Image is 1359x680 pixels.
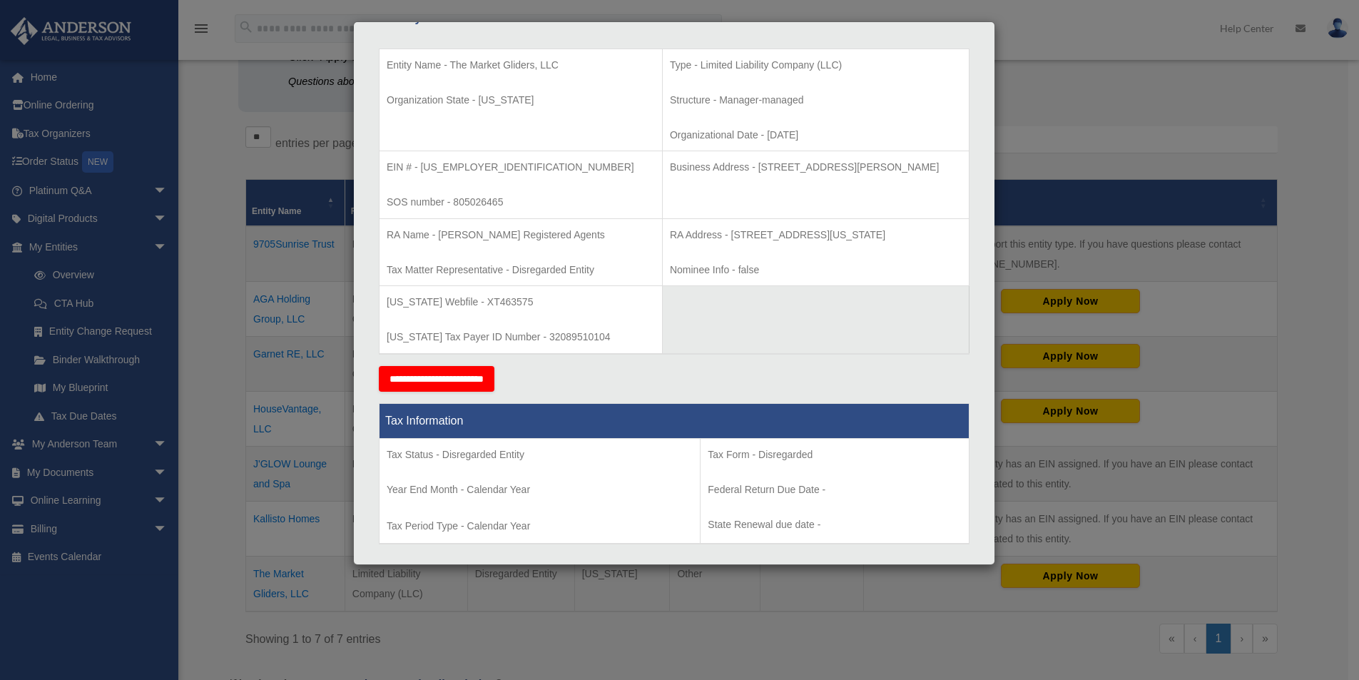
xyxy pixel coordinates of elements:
[670,56,962,74] p: Type - Limited Liability Company (LLC)
[670,91,962,109] p: Structure - Manager-managed
[387,56,655,74] p: Entity Name - The Market Gliders, LLC
[708,481,962,499] p: Federal Return Due Date -
[387,91,655,109] p: Organization State - [US_STATE]
[670,226,962,244] p: RA Address - [STREET_ADDRESS][US_STATE]
[387,293,655,311] p: [US_STATE] Webfile - XT463575
[387,481,693,499] p: Year End Month - Calendar Year
[670,261,962,279] p: Nominee Info - false
[387,261,655,279] p: Tax Matter Representative - Disregarded Entity
[387,226,655,244] p: RA Name - [PERSON_NAME] Registered Agents
[387,446,693,464] p: Tax Status - Disregarded Entity
[708,516,962,534] p: State Renewal due date -
[387,158,655,176] p: EIN # - [US_EMPLOYER_IDENTIFICATION_NUMBER]
[380,403,969,438] th: Tax Information
[670,126,962,144] p: Organizational Date - [DATE]
[387,193,655,211] p: SOS number - 805026465
[670,158,962,176] p: Business Address - [STREET_ADDRESS][PERSON_NAME]
[380,438,701,544] td: Tax Period Type - Calendar Year
[708,446,962,464] p: Tax Form - Disregarded
[387,328,655,346] p: [US_STATE] Tax Payer ID Number - 32089510104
